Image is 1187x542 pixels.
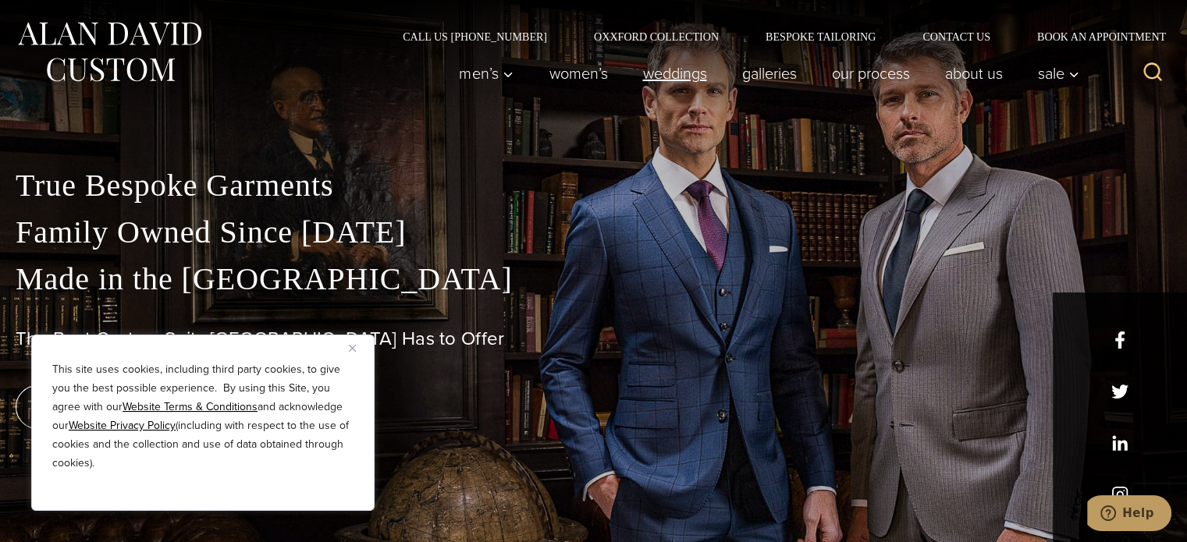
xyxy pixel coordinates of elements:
a: Bespoke Tailoring [742,31,899,42]
button: Close [349,338,368,357]
a: Galleries [724,58,814,89]
a: Website Terms & Conditions [123,399,258,415]
nav: Secondary Navigation [379,31,1171,42]
a: Website Privacy Policy [69,417,176,434]
p: This site uses cookies, including third party cookies, to give you the best possible experience. ... [52,360,354,473]
nav: Primary Navigation [442,58,1088,89]
a: Call Us [PHONE_NUMBER] [379,31,570,42]
a: book an appointment [16,385,234,429]
button: View Search Form [1134,55,1171,92]
iframe: Opens a widget where you can chat to one of our agents [1087,495,1171,534]
button: Men’s sub menu toggle [442,58,531,89]
a: About Us [927,58,1020,89]
a: Women’s [531,58,625,89]
button: Sale sub menu toggle [1020,58,1088,89]
img: Alan David Custom [16,17,203,87]
a: Contact Us [899,31,1014,42]
a: Our Process [814,58,927,89]
h1: The Best Custom Suits [GEOGRAPHIC_DATA] Has to Offer [16,328,1171,350]
a: Oxxford Collection [570,31,742,42]
p: True Bespoke Garments Family Owned Since [DATE] Made in the [GEOGRAPHIC_DATA] [16,162,1171,303]
a: weddings [625,58,724,89]
img: Close [349,345,356,352]
a: Book an Appointment [1014,31,1171,42]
